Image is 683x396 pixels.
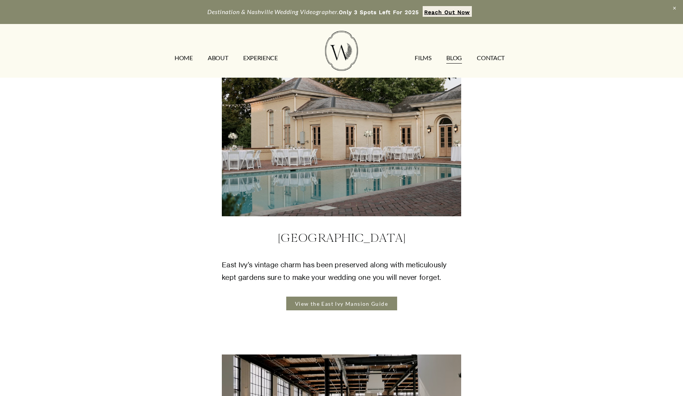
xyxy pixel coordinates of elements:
[243,52,278,64] a: EXPERIENCE
[423,6,472,17] a: Reach Out Now
[208,52,228,64] a: ABOUT
[415,52,431,64] a: FILMS
[424,9,470,15] strong: Reach Out Now
[222,229,461,246] h4: [GEOGRAPHIC_DATA]
[222,259,461,283] p: East Ivy’s vintage charm has been preserved along with meticulously kept gardens sure to make you...
[446,52,462,64] a: Blog
[175,52,193,64] a: HOME
[325,31,358,71] img: Wild Fern Weddings
[286,297,397,310] a: View the East Ivy Mansion Guide
[477,52,505,64] a: CONTACT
